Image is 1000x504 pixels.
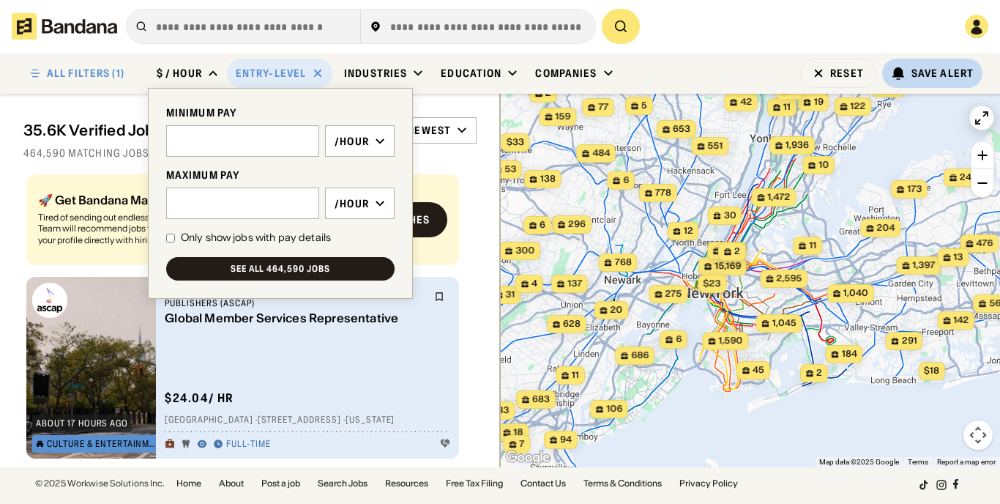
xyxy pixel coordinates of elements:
[23,168,477,467] div: grid
[520,479,566,488] a: Contact Us
[876,222,895,234] span: 204
[911,67,974,80] div: Save Alert
[976,237,993,250] span: 476
[166,106,395,119] div: MINIMUM PAY
[219,479,244,488] a: About
[532,393,550,406] span: 683
[504,163,516,176] span: 53
[960,171,971,184] span: 24
[23,147,477,160] div: 464,590 matching jobs on [DOMAIN_NAME]
[519,438,524,451] span: 7
[850,100,865,113] span: 122
[907,183,922,196] span: 173
[385,479,428,488] a: Resources
[819,458,899,466] span: Map data ©2025 Google
[610,304,622,316] span: 20
[38,212,305,246] div: Tired of sending out endless job applications? Bandana Match Team will recommend jobs tailored to...
[673,123,690,136] span: 653
[506,136,523,147] span: $33
[513,426,523,439] span: 18
[734,245,740,258] span: 2
[912,259,935,272] span: 1,397
[505,289,515,301] span: 31
[655,187,671,199] span: 778
[335,197,369,210] div: /hour
[504,448,552,467] img: Google
[598,101,608,114] span: 77
[540,173,555,185] span: 138
[924,365,939,376] span: $18
[261,479,300,488] a: Post a job
[665,288,682,300] span: 275
[767,191,790,204] span: 1,472
[535,67,597,80] div: Companies
[631,349,649,362] span: 686
[446,479,503,488] a: Free Tax Filing
[563,318,581,330] span: 628
[830,68,864,78] div: Reset
[753,364,764,377] span: 45
[963,420,993,450] button: Map camera controls
[841,348,857,360] span: 184
[592,147,610,160] span: 484
[157,67,202,80] div: $ / hour
[772,317,796,330] span: 1,045
[407,124,451,137] div: Newest
[676,333,682,346] span: 6
[515,245,534,257] span: 300
[166,168,395,182] div: MAXIMUM PAY
[335,135,369,148] div: /hour
[953,251,963,264] span: 13
[718,335,742,347] span: 1,590
[47,440,158,448] div: Culture & Entertainment
[816,367,822,379] span: 2
[572,369,579,382] span: 11
[568,218,586,231] span: 296
[236,67,306,80] div: Entry-Level
[707,140,723,152] span: 551
[703,278,720,289] span: $23
[714,260,741,273] span: 15,169
[723,210,736,222] span: 30
[231,264,330,273] div: See all 464,590 jobs
[614,256,631,269] span: 768
[843,287,868,300] span: 1,040
[679,479,738,488] a: Privacy Policy
[583,479,662,488] a: Terms & Conditions
[555,111,570,123] span: 159
[531,278,537,290] span: 4
[786,139,809,152] span: 1,936
[318,479,367,488] a: Search Jobs
[606,403,622,415] span: 106
[937,458,996,466] a: Report a map error
[818,159,829,171] span: 10
[165,390,234,406] div: $ 24.04 / hr
[683,225,693,237] span: 12
[623,174,629,187] span: 6
[176,479,201,488] a: Home
[32,283,67,318] img: American Society of Composers, Authors and Publishers (ASCAP) logo
[181,231,331,245] div: Only show jobs with pay details
[344,67,407,80] div: Industries
[36,419,128,428] div: about 17 hours ago
[560,434,572,446] span: 94
[12,13,117,40] img: Bandana logotype
[567,278,582,290] span: 137
[47,68,124,78] div: ALL FILTERS (1)
[491,404,509,415] span: $33
[783,101,791,114] span: 11
[35,479,165,488] div: © 2025 Workwise Solutions Inc.
[809,240,816,252] span: 11
[540,219,545,231] span: 6
[38,194,305,206] div: 🚀 Get Bandana Matched (100% Free)
[740,96,752,108] span: 42
[165,415,450,426] div: [GEOGRAPHIC_DATA] · [STREET_ADDRESS] · [US_STATE]
[23,122,291,139] div: 35.6K Verified Jobs
[776,273,802,285] span: 2,595
[166,234,175,242] input: Only show jobs with pay details
[641,100,647,112] span: 5
[504,448,552,467] a: Open this area in Google Maps (opens a new window)
[165,312,425,326] div: Global Member Services Representative
[901,335,917,347] span: 291
[441,67,501,80] div: Education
